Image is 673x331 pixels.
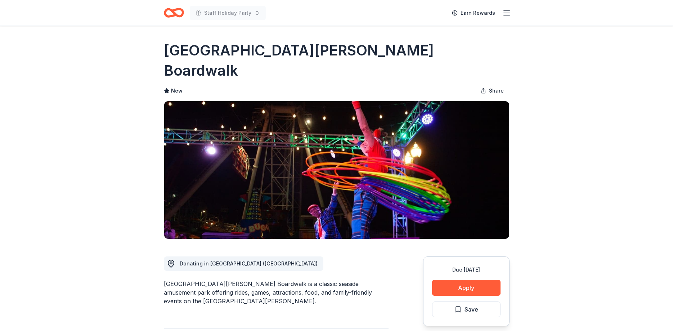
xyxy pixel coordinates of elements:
[180,260,318,267] span: Donating in [GEOGRAPHIC_DATA] ([GEOGRAPHIC_DATA])
[432,280,501,296] button: Apply
[164,101,509,239] img: Image for Santa Cruz Beach Boardwalk
[164,40,510,81] h1: [GEOGRAPHIC_DATA][PERSON_NAME] Boardwalk
[164,279,389,305] div: [GEOGRAPHIC_DATA][PERSON_NAME] Boardwalk is a classic seaside amusement park offering rides, game...
[204,9,251,17] span: Staff Holiday Party
[432,265,501,274] div: Due [DATE]
[164,4,184,21] a: Home
[475,84,510,98] button: Share
[489,86,504,95] span: Share
[465,305,478,314] span: Save
[190,6,266,20] button: Staff Holiday Party
[448,6,499,19] a: Earn Rewards
[171,86,183,95] span: New
[432,301,501,317] button: Save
